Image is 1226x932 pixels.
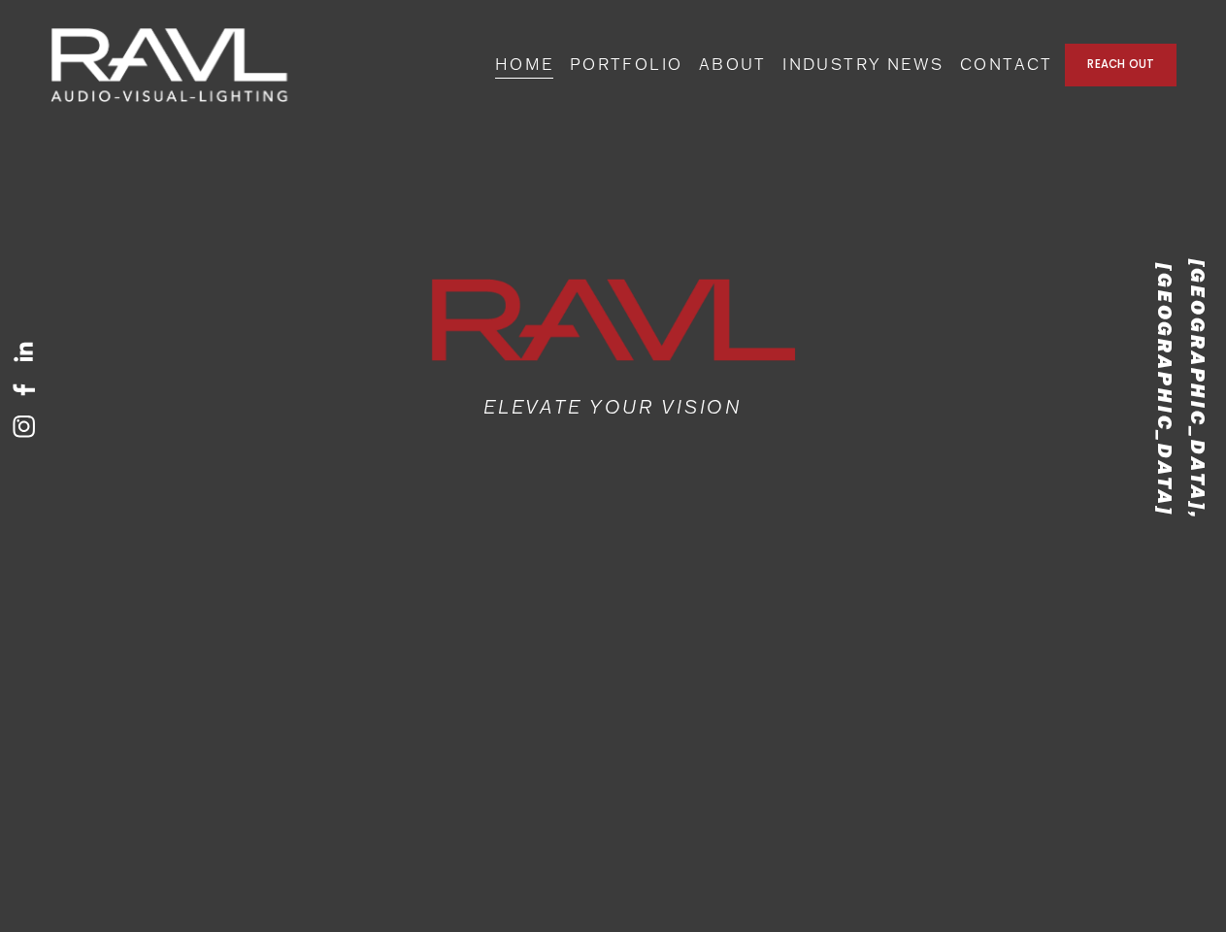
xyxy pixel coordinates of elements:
[12,415,35,438] a: Instagram
[495,50,554,81] a: HOME
[12,341,35,364] a: LinkedIn
[12,378,35,401] a: Facebook
[1065,44,1176,87] a: REACH OUT
[960,50,1053,81] a: CONTACT
[782,50,944,81] a: INDUSTRY NEWS
[699,50,767,81] a: ABOUT
[483,395,743,418] em: ELEVATE YOUR VISION
[1152,259,1209,527] em: [GEOGRAPHIC_DATA], [GEOGRAPHIC_DATA]
[570,50,683,81] a: PORTFOLIO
